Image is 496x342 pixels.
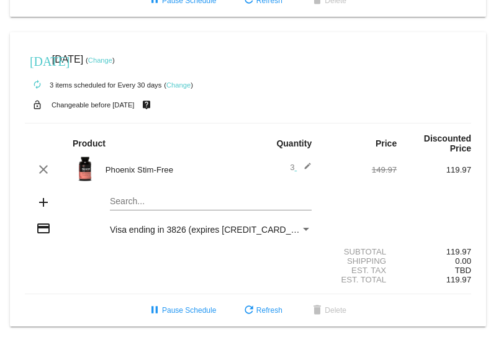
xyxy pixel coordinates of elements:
div: Est. Tax [322,266,397,275]
div: 149.97 [322,165,397,174]
a: Change [88,56,112,64]
span: TBD [455,266,471,275]
small: ( ) [164,81,193,89]
strong: Discounted Price [424,133,471,153]
div: Est. Total [322,275,397,284]
span: Refresh [241,306,282,315]
a: Change [166,81,191,89]
mat-icon: delete [310,304,325,318]
mat-icon: pause [147,304,162,318]
div: 119.97 [397,247,471,256]
span: 119.97 [446,275,471,284]
mat-icon: refresh [241,304,256,318]
mat-icon: live_help [139,97,154,113]
div: Phoenix Stim-Free [99,165,248,174]
mat-icon: clear [36,162,51,177]
span: Visa ending in 3826 (expires [CREDIT_CARD_DATA]) [110,225,318,235]
span: Delete [310,306,346,315]
span: 3 [290,163,312,172]
mat-icon: lock_open [30,97,45,113]
div: 119.97 [397,165,471,174]
span: 0.00 [455,256,471,266]
div: Subtotal [322,247,397,256]
mat-select: Payment Method [110,225,312,235]
mat-icon: [DATE] [30,53,45,68]
button: Pause Schedule [137,299,226,322]
mat-icon: credit_card [36,221,51,236]
button: Refresh [232,299,292,322]
mat-icon: add [36,195,51,210]
strong: Product [73,138,106,148]
small: Changeable before [DATE] [52,101,135,109]
input: Search... [110,197,312,207]
mat-icon: autorenew [30,78,45,92]
mat-icon: edit [297,162,312,177]
small: 3 items scheduled for Every 30 days [25,81,161,89]
strong: Quantity [276,138,312,148]
div: Shipping [322,256,397,266]
small: ( ) [86,56,115,64]
span: Pause Schedule [147,306,216,315]
strong: Price [376,138,397,148]
button: Delete [300,299,356,322]
img: Image-1-Carousel-PhoenixSF-v3.0.png [73,156,97,181]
